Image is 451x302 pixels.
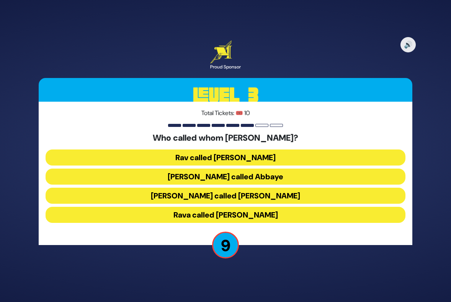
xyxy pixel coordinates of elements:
[46,188,405,204] button: [PERSON_NAME] called [PERSON_NAME]
[46,149,405,166] button: Rav called [PERSON_NAME]
[210,41,232,63] img: Artscroll
[210,63,241,70] div: Proud Sponsor
[212,232,239,258] p: 9
[46,133,405,143] h5: Who called whom [PERSON_NAME]?
[46,169,405,185] button: [PERSON_NAME] called Abbaye
[46,109,405,118] p: Total Tickets: 🎟️ 10
[46,207,405,223] button: Rava called [PERSON_NAME]
[39,78,412,112] h3: Level 3
[400,37,416,52] button: 🔊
